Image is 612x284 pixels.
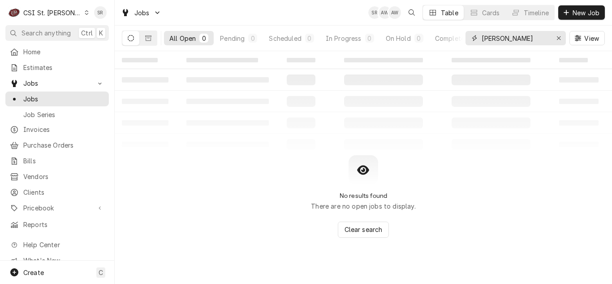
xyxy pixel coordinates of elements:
[99,28,103,38] span: K
[23,256,103,265] span: What's New
[23,79,91,88] span: Jobs
[122,58,158,62] span: ‌
[23,140,104,150] span: Purchase Orders
[368,6,381,19] div: SR
[368,6,381,19] div: Stephani Roth's Avatar
[5,237,109,252] a: Go to Help Center
[435,34,469,43] div: Completed
[559,58,588,62] span: ‌
[524,8,549,17] div: Timeline
[344,58,423,62] span: ‌
[169,34,196,43] div: All Open
[94,6,107,19] div: Stephani Roth's Avatar
[23,63,104,72] span: Estimates
[23,172,104,181] span: Vendors
[482,8,500,17] div: Cards
[5,153,109,168] a: Bills
[23,240,103,249] span: Help Center
[5,122,109,137] a: Invoices
[388,6,401,19] div: AW
[5,107,109,122] a: Job Series
[405,5,419,20] button: Open search
[379,6,391,19] div: Alexandria Wilp's Avatar
[388,6,401,19] div: Alexandria Wilp's Avatar
[379,6,391,19] div: AW
[287,58,315,62] span: ‌
[23,125,104,134] span: Invoices
[23,269,44,276] span: Create
[5,169,109,184] a: Vendors
[326,34,362,43] div: In Progress
[482,31,549,45] input: Keyword search
[23,94,104,104] span: Jobs
[340,192,388,200] h2: No results found
[582,34,601,43] span: View
[23,110,104,119] span: Job Series
[5,138,109,153] a: Purchase Orders
[571,8,601,17] span: New Job
[5,44,109,59] a: Home
[23,156,104,166] span: Bills
[5,253,109,268] a: Go to What's New
[250,34,255,43] div: 0
[5,92,109,106] a: Jobs
[99,268,103,277] span: C
[23,8,82,17] div: CSI St. [PERSON_NAME]
[5,185,109,200] a: Clients
[367,34,372,43] div: 0
[552,31,566,45] button: Erase input
[8,6,21,19] div: CSI St. Louis's Avatar
[416,34,422,43] div: 0
[5,60,109,75] a: Estimates
[569,31,605,45] button: View
[5,217,109,232] a: Reports
[452,58,530,62] span: ‌
[8,6,21,19] div: C
[220,34,245,43] div: Pending
[23,47,104,57] span: Home
[22,28,71,38] span: Search anything
[5,201,109,215] a: Go to Pricebook
[23,203,91,213] span: Pricebook
[5,76,109,91] a: Go to Jobs
[307,34,312,43] div: 0
[441,8,458,17] div: Table
[23,220,104,229] span: Reports
[81,28,93,38] span: Ctrl
[23,188,104,197] span: Clients
[201,34,207,43] div: 0
[558,5,605,20] button: New Job
[311,201,415,211] p: There are no open jobs to display.
[115,51,612,155] table: All Open Jobs List Loading
[338,222,389,238] button: Clear search
[5,25,109,41] button: Search anythingCtrlK
[134,8,150,17] span: Jobs
[343,225,384,234] span: Clear search
[386,34,411,43] div: On Hold
[269,34,301,43] div: Scheduled
[94,6,107,19] div: SR
[117,5,165,20] a: Go to Jobs
[186,58,258,62] span: ‌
